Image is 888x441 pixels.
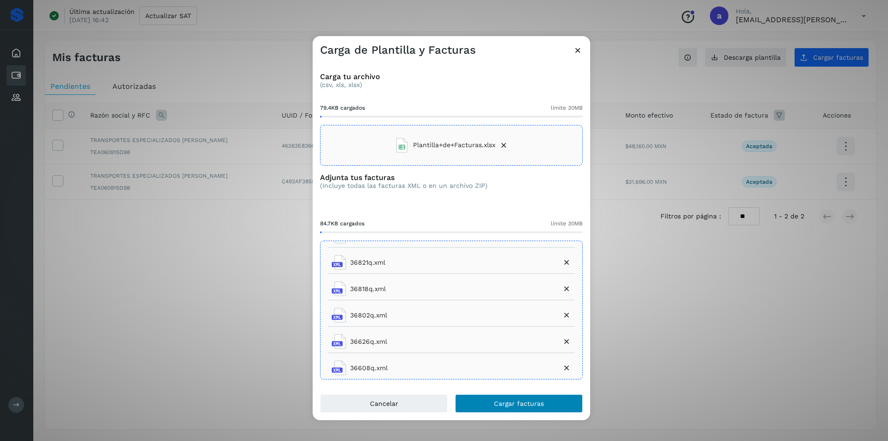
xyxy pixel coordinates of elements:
h3: Adjunta tus facturas [320,173,487,182]
span: 36802q.xml [350,311,387,320]
span: 84.7KB cargados [320,219,364,228]
h3: Carga tu archivo [320,72,583,81]
button: Cargar facturas [455,394,583,413]
span: Cancelar [370,400,398,407]
span: 79.4KB cargados [320,104,365,112]
p: (csv, xls, xlsx) [320,81,583,89]
button: Cancelar [320,394,448,413]
span: 36818q.xml [350,284,386,294]
span: 36626q.xml [350,337,387,347]
h3: Carga de Plantilla y Facturas [320,43,476,57]
span: 36608q.xml [350,363,388,373]
span: 36821q.xml [350,258,385,267]
p: (Incluye todas las facturas XML o en un archivo ZIP) [320,182,487,190]
span: límite 30MB [551,104,583,112]
span: Cargar facturas [494,400,544,407]
span: límite 30MB [551,219,583,228]
span: Plantilla+de+Facturas.xlsx [413,140,495,150]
